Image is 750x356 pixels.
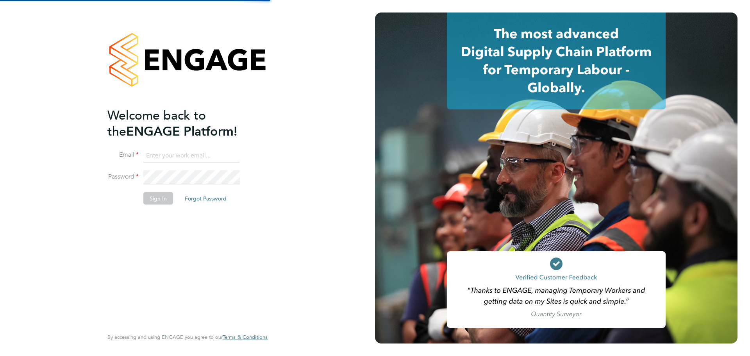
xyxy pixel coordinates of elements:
h2: ENGAGE Platform! [107,107,260,139]
label: Email [107,151,139,159]
span: Welcome back to the [107,107,206,139]
button: Forgot Password [179,192,233,205]
a: Terms & Conditions [223,334,268,340]
span: By accessing and using ENGAGE you agree to our [107,334,268,340]
input: Enter your work email... [143,148,240,163]
button: Sign In [143,192,173,205]
label: Password [107,173,139,181]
